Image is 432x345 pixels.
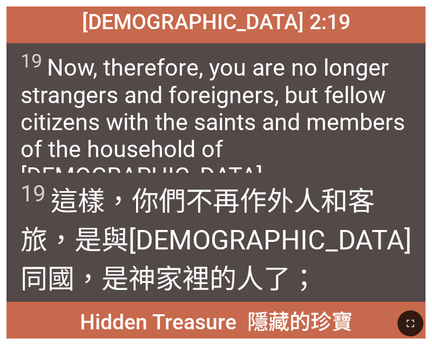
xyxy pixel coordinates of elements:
[21,186,411,295] wg2532: 客旅
[21,225,411,295] wg3941: ，是與[DEMOGRAPHIC_DATA]
[21,186,411,295] wg686: ，你們不再
[21,50,412,189] span: Now, therefore, you are no longer strangers and foreigners, but fellow citizens with the saints a...
[21,186,411,295] wg3581: 和
[75,263,318,295] wg4847: ，是神
[82,10,350,35] span: [DEMOGRAPHIC_DATA] 2:19
[21,186,411,295] wg3765: 作外人
[264,263,318,295] wg3609: 了；
[21,179,412,296] span: 這樣
[21,50,42,72] sup: 19
[156,263,318,295] wg2316: 家裡的人
[21,263,318,295] wg40: 同國
[21,180,45,207] sup: 19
